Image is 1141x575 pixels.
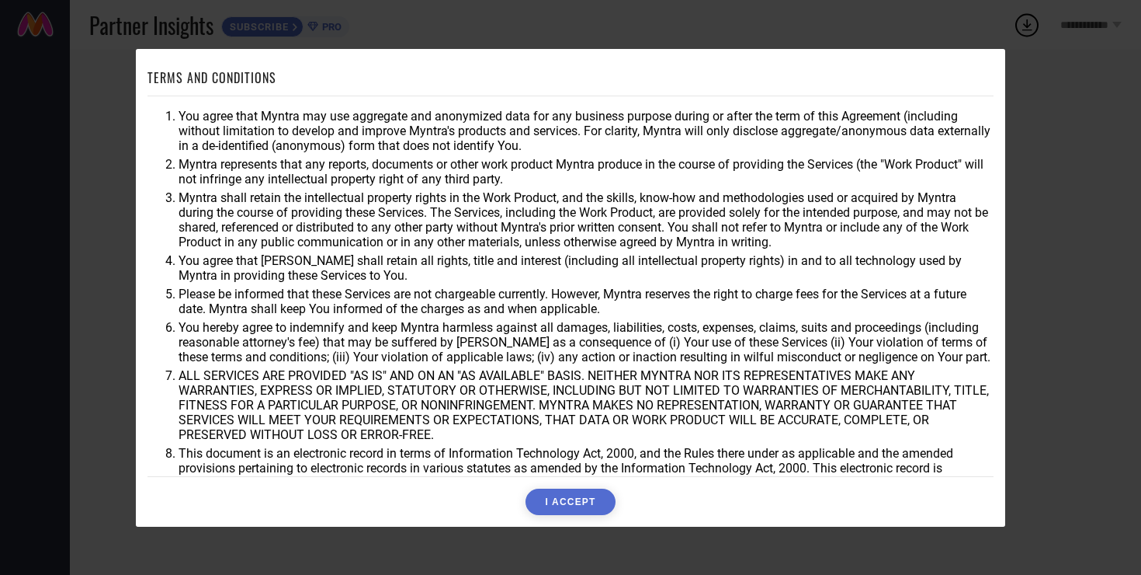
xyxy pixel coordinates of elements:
[525,489,615,515] button: I ACCEPT
[179,320,994,364] li: You hereby agree to indemnify and keep Myntra harmless against all damages, liabilities, costs, e...
[179,446,994,490] li: This document is an electronic record in terms of Information Technology Act, 2000, and the Rules...
[179,368,994,442] li: ALL SERVICES ARE PROVIDED "AS IS" AND ON AN "AS AVAILABLE" BASIS. NEITHER MYNTRA NOR ITS REPRESEN...
[179,253,994,283] li: You agree that [PERSON_NAME] shall retain all rights, title and interest (including all intellect...
[179,190,994,249] li: Myntra shall retain the intellectual property rights in the Work Product, and the skills, know-ho...
[179,157,994,186] li: Myntra represents that any reports, documents or other work product Myntra produce in the course ...
[147,68,276,87] h1: TERMS AND CONDITIONS
[179,109,994,153] li: You agree that Myntra may use aggregate and anonymized data for any business purpose during or af...
[179,287,994,316] li: Please be informed that these Services are not chargeable currently. However, Myntra reserves the...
